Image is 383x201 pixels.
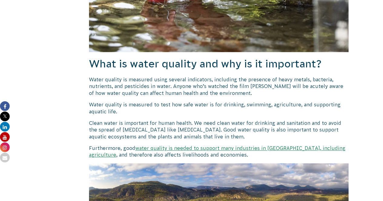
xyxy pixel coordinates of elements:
p: Water quality is measured using several indicators, including the presence of heavy metals, bacte... [89,76,349,96]
a: water quality is needed to support many industries in [GEOGRAPHIC_DATA], including agriculture [89,145,345,157]
p: Clean water is important for human health. We need clean water for drinking and sanitation and to... [89,120,349,140]
p: Water quality is measured to test how safe water is for drinking, swimming, agriculture, and supp... [89,101,349,115]
p: Furthermore, good , and therefore also affects livelihoods and economies. [89,145,349,158]
h2: What is water quality and why is it important? [89,57,349,71]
